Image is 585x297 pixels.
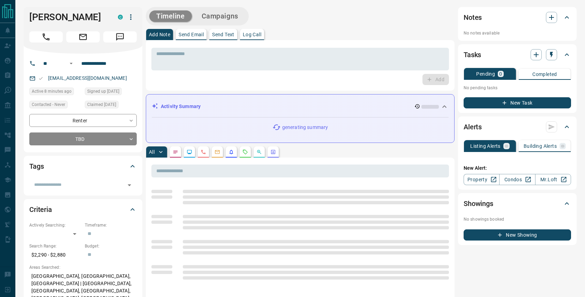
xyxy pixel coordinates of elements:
p: Areas Searched: [29,264,137,271]
svg: Email Valid [38,76,43,81]
h1: [PERSON_NAME] [29,12,107,23]
p: $2,290 - $2,880 [29,249,81,261]
p: Send Email [179,32,204,37]
div: Notes [464,9,571,26]
p: All [149,150,155,154]
span: Email [66,31,100,43]
p: No notes available [464,30,571,36]
a: Property [464,174,500,185]
p: Budget: [85,243,137,249]
p: Log Call [243,32,261,37]
p: Building Alerts [524,144,557,148]
p: No pending tasks [464,83,571,93]
span: Claimed [DATE] [87,101,116,108]
p: generating summary [282,124,328,131]
h2: Showings [464,198,493,209]
p: Timeframe: [85,222,137,228]
div: Renter [29,114,137,127]
div: Tags [29,158,137,175]
p: New Alert: [464,165,571,172]
div: Tasks [464,46,571,63]
div: TBD [29,132,137,145]
svg: Agent Actions [270,149,276,155]
h2: Notes [464,12,482,23]
div: condos.ca [118,15,123,20]
p: Completed [532,72,557,77]
span: Active 8 minutes ago [32,88,72,95]
svg: Notes [173,149,178,155]
svg: Lead Browsing Activity [187,149,192,155]
svg: Requests [242,149,248,155]
div: Activity Summary [152,100,449,113]
span: Call [29,31,63,43]
p: Actively Searching: [29,222,81,228]
div: Alerts [464,119,571,135]
svg: Listing Alerts [228,149,234,155]
a: Condos [499,174,535,185]
div: Mon Aug 18 2025 [85,101,137,111]
a: [EMAIL_ADDRESS][DOMAIN_NAME] [48,75,127,81]
span: Signed up [DATE] [87,88,119,95]
h2: Tasks [464,49,481,60]
svg: Calls [201,149,206,155]
button: Open [67,59,75,68]
p: Pending [476,71,495,76]
button: Campaigns [195,10,245,22]
span: Message [103,31,137,43]
p: Add Note [149,32,170,37]
p: 0 [499,71,502,76]
button: New Showing [464,229,571,241]
h2: Tags [29,161,44,172]
button: New Task [464,97,571,108]
p: Search Range: [29,243,81,249]
a: Mr.Loft [535,174,571,185]
div: Wed Oct 15 2025 [29,87,81,97]
div: Showings [464,195,571,212]
div: Mon Aug 18 2025 [85,87,137,97]
p: Listing Alerts [470,144,501,148]
h2: Alerts [464,121,482,132]
span: Contacted - Never [32,101,65,108]
svg: Emails [215,149,220,155]
button: Timeline [149,10,192,22]
button: Open [125,180,134,190]
p: No showings booked [464,216,571,222]
div: Criteria [29,201,137,218]
h2: Criteria [29,204,52,215]
p: Activity Summary [161,103,201,110]
svg: Opportunities [256,149,262,155]
p: Send Text [212,32,234,37]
